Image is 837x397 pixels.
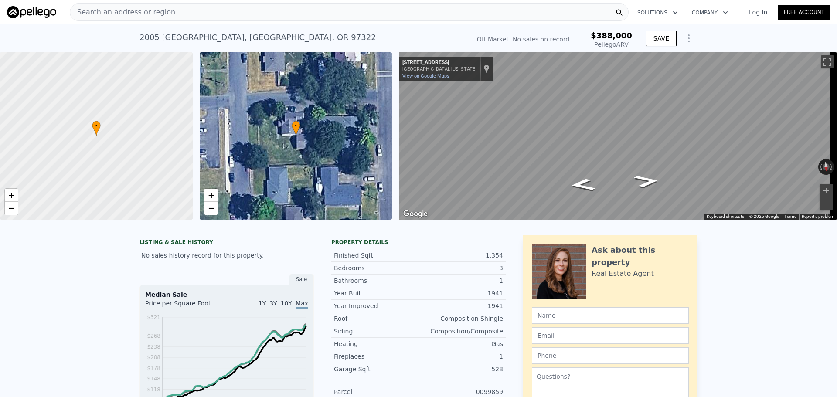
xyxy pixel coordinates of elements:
span: Search an address or region [70,7,175,17]
button: Show Options [680,30,697,47]
div: Median Sale [145,290,308,299]
tspan: $178 [147,365,160,371]
div: Heating [334,339,418,348]
input: Email [532,327,689,344]
a: Zoom in [5,189,18,202]
span: 1Y [259,300,266,307]
div: No sales history record for this property. [139,248,314,263]
button: Reset the view [822,159,830,175]
button: Zoom in [820,184,833,197]
span: $388,000 [591,31,632,40]
div: Roof [334,314,418,323]
a: Zoom out [204,202,218,215]
tspan: $321 [147,314,160,320]
div: LISTING & SALE HISTORY [139,239,314,248]
div: Year Improved [334,302,418,310]
tspan: $208 [147,354,160,360]
a: Zoom out [5,202,18,215]
button: Toggle fullscreen view [821,55,834,68]
div: • [292,121,300,136]
div: Composition Shingle [418,314,503,323]
button: Solutions [630,5,685,20]
a: Log In [738,8,778,17]
div: 2005 [GEOGRAPHIC_DATA] , [GEOGRAPHIC_DATA] , OR 97322 [139,31,376,44]
div: Off Market. No sales on record [477,35,569,44]
div: 3 [418,264,503,272]
button: Rotate counterclockwise [818,159,823,175]
div: 1 [418,276,503,285]
div: 1941 [418,302,503,310]
div: [STREET_ADDRESS] [402,59,476,66]
a: Free Account [778,5,830,20]
tspan: $148 [147,376,160,382]
div: 528 [418,365,503,373]
span: 3Y [269,300,277,307]
span: • [92,122,101,130]
div: • [92,121,101,136]
span: + [9,190,14,200]
div: 0099859 [418,387,503,396]
button: Keyboard shortcuts [707,214,744,220]
input: Phone [532,347,689,364]
span: Max [296,300,308,309]
button: Rotate clockwise [830,159,834,175]
tspan: $238 [147,344,160,350]
div: Property details [331,239,506,246]
div: Finished Sqft [334,251,418,260]
span: + [208,190,214,200]
div: 1 [418,352,503,361]
path: Go East, SE 20th Ave [558,176,606,194]
div: [GEOGRAPHIC_DATA], [US_STATE] [402,66,476,72]
div: Siding [334,327,418,336]
a: View on Google Maps [402,73,449,79]
tspan: $118 [147,387,160,393]
span: • [292,122,300,130]
div: Composition/Composite [418,327,503,336]
button: Zoom out [820,197,833,210]
div: 1941 [418,289,503,298]
div: Year Built [334,289,418,298]
img: Pellego [7,6,56,18]
div: Gas [418,339,503,348]
a: Show location on map [483,64,490,74]
div: Parcel [334,387,418,396]
span: 10Y [281,300,292,307]
div: Bathrooms [334,276,418,285]
div: Street View [399,52,837,220]
div: Real Estate Agent [592,268,654,279]
a: Open this area in Google Maps (opens a new window) [401,208,430,220]
div: Price per Square Foot [145,299,227,313]
div: Garage Sqft [334,365,418,373]
div: Ask about this property [592,244,689,268]
input: Name [532,307,689,324]
a: Report a problem [802,214,834,219]
div: Sale [289,274,314,285]
div: Map [399,52,837,220]
div: Fireplaces [334,352,418,361]
path: Go West, SE 20th Ave [623,172,671,190]
div: Bedrooms [334,264,418,272]
span: © 2025 Google [749,214,779,219]
div: Pellego ARV [591,40,632,49]
button: SAVE [646,31,677,46]
tspan: $268 [147,333,160,339]
a: Terms [784,214,796,219]
button: Company [685,5,735,20]
img: Google [401,208,430,220]
span: − [9,203,14,214]
div: 1,354 [418,251,503,260]
span: − [208,203,214,214]
a: Zoom in [204,189,218,202]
